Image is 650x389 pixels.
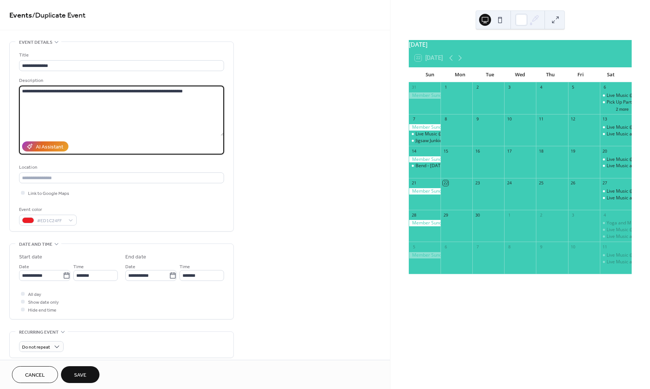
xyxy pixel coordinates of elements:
[475,212,480,218] div: 30
[415,67,445,82] div: Sun
[443,116,448,122] div: 8
[475,116,480,122] div: 9
[411,148,417,154] div: 14
[600,188,632,194] div: Live Music @ Bend - Chase Gassaway
[411,85,417,90] div: 31
[565,67,596,82] div: Fri
[600,163,632,169] div: Live Music at Fiesta Winery at Arch Ray
[538,244,544,249] div: 9
[538,148,544,154] div: 18
[409,163,441,169] div: Bend - Sunday School - "Into the Vineyard"
[613,105,632,112] button: 2 more
[9,8,32,23] a: Events
[416,138,466,144] div: Jigsaw Junkies Challenge
[416,131,493,137] div: Live Music @ Bend - [PERSON_NAME]
[409,252,441,258] div: Member Sunday Funday
[602,148,608,154] div: 20
[28,291,41,298] span: All day
[602,116,608,122] div: 13
[25,371,45,379] span: Cancel
[443,180,448,186] div: 22
[505,67,536,82] div: Wed
[411,116,417,122] div: 7
[19,206,75,214] div: Event color
[535,67,565,82] div: Thu
[19,39,52,46] span: Event details
[600,233,632,240] div: Live Music at Fiesta Winery at Arch Ray
[19,77,223,85] div: Description
[409,156,441,163] div: Member Sunday Funday
[475,180,480,186] div: 23
[180,263,190,271] span: Time
[538,212,544,218] div: 2
[37,217,65,225] span: #ED1C24FF
[607,92,646,99] div: Live Music @ Bend
[411,180,417,186] div: 21
[538,116,544,122] div: 11
[61,366,99,383] button: Save
[506,244,512,249] div: 8
[600,131,632,137] div: Live Music at Fiesta Winery at Arch Ray
[443,244,448,249] div: 6
[409,131,441,137] div: Live Music @ Bend - Monte Rose
[19,328,59,336] span: Recurring event
[19,263,29,271] span: Date
[409,138,441,144] div: Jigsaw Junkies Challenge
[506,85,512,90] div: 3
[411,244,417,249] div: 5
[28,190,69,197] span: Link to Google Maps
[506,180,512,186] div: 24
[36,143,63,151] div: AI Assistant
[570,116,576,122] div: 12
[28,298,59,306] span: Show date only
[409,124,441,131] div: Member Sunday Funday
[600,124,632,131] div: Live Music @ Bend - Luke Bellet
[125,253,146,261] div: End date
[22,343,50,352] span: Do not repeat
[602,85,608,90] div: 6
[416,163,502,169] div: Bend - [DATE] School - "Into the Vineyard"
[600,99,632,105] div: Pick Up Party @ Bend
[570,244,576,249] div: 10
[74,371,86,379] span: Save
[506,212,512,218] div: 1
[600,156,632,163] div: Live Music @ Bend - Brooks Forsythe
[506,116,512,122] div: 10
[475,244,480,249] div: 7
[595,67,626,82] div: Sat
[73,263,84,271] span: Time
[19,51,223,59] div: Title
[443,148,448,154] div: 15
[570,85,576,90] div: 5
[475,85,480,90] div: 2
[19,163,223,171] div: Location
[19,241,52,248] span: Date and time
[443,85,448,90] div: 1
[602,180,608,186] div: 27
[28,306,56,314] span: Hide end time
[32,8,86,23] span: / Duplicate Event
[411,212,417,218] div: 28
[600,92,632,99] div: Live Music @ Bend
[600,220,632,226] div: Yoga and Mimosas in the Vineyard
[570,212,576,218] div: 3
[12,366,58,383] button: Cancel
[600,227,632,233] div: Live Music @ Bend - Keelan Donovan
[409,40,632,49] div: [DATE]
[475,67,505,82] div: Tue
[409,220,441,226] div: Member Sunday Funday
[602,244,608,249] div: 11
[445,67,475,82] div: Mon
[570,180,576,186] div: 26
[443,212,448,218] div: 29
[600,252,632,258] div: Live Music @ Bend - Acquired Taste
[600,259,632,265] div: Live Music at Fiesta Winery at Arch Ray
[125,263,135,271] span: Date
[475,148,480,154] div: 16
[538,180,544,186] div: 25
[602,212,608,218] div: 4
[409,188,441,194] div: Member Sunday Funday
[506,148,512,154] div: 17
[19,253,42,261] div: Start date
